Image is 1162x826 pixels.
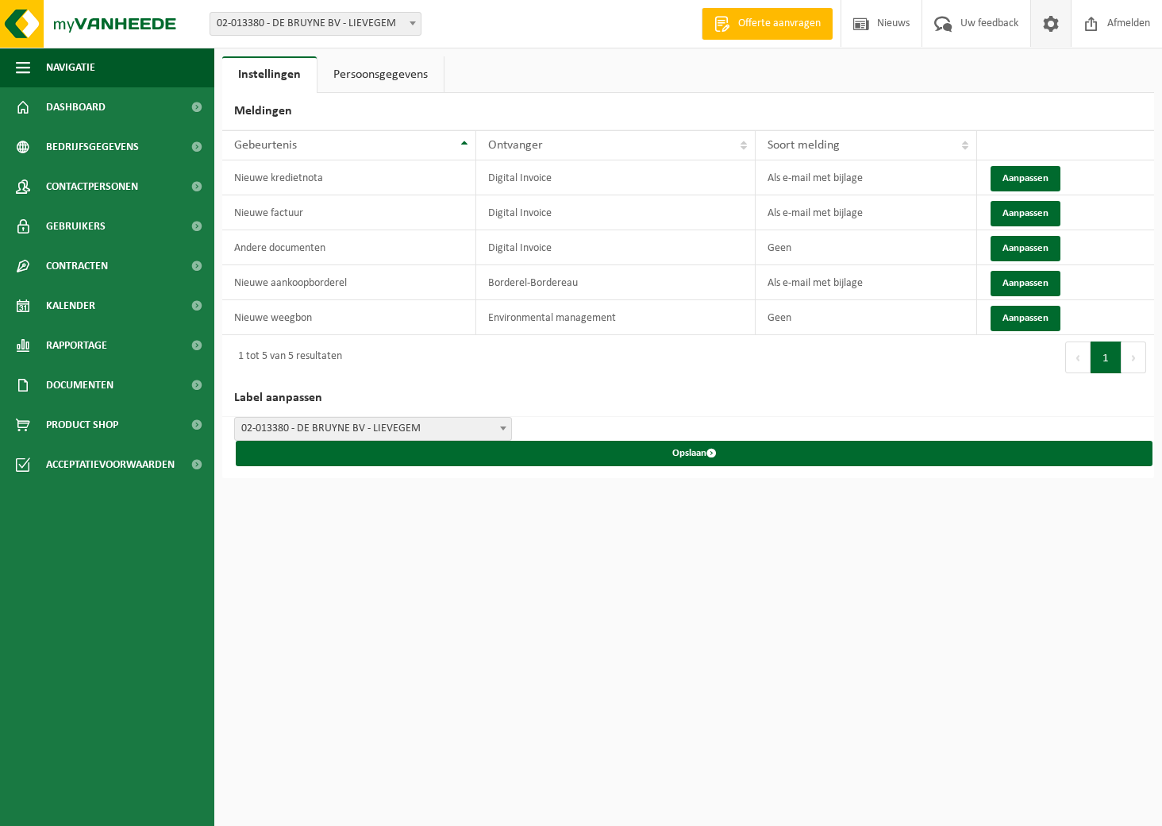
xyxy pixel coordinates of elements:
[734,16,825,32] span: Offerte aanvragen
[756,195,977,230] td: Als e-mail met bijlage
[222,93,1154,130] h2: Meldingen
[1122,342,1146,373] button: Next
[234,139,297,152] span: Gebeurtenis
[768,139,840,152] span: Soort melding
[488,139,543,152] span: Ontvanger
[222,265,476,300] td: Nieuwe aankoopborderel
[46,365,114,405] span: Documenten
[235,418,511,440] span: 02-013380 - DE BRUYNE BV - LIEVEGEM
[991,236,1060,261] button: Aanpassen
[756,300,977,335] td: Geen
[1065,342,1091,373] button: Previous
[1091,342,1122,373] button: 1
[210,12,421,36] span: 02-013380 - DE BRUYNE BV - LIEVEGEM
[234,417,512,441] span: 02-013380 - DE BRUYNE BV - LIEVEGEM
[476,195,756,230] td: Digital Invoice
[756,265,977,300] td: Als e-mail met bijlage
[210,13,421,35] span: 02-013380 - DE BRUYNE BV - LIEVEGEM
[46,206,106,246] span: Gebruikers
[46,87,106,127] span: Dashboard
[46,48,95,87] span: Navigatie
[46,127,139,167] span: Bedrijfsgegevens
[236,441,1152,466] button: Opslaan
[46,286,95,326] span: Kalender
[317,56,444,93] a: Persoonsgegevens
[46,246,108,286] span: Contracten
[756,230,977,265] td: Geen
[991,166,1060,191] button: Aanpassen
[476,160,756,195] td: Digital Invoice
[8,791,265,826] iframe: chat widget
[991,271,1060,296] button: Aanpassen
[991,201,1060,226] button: Aanpassen
[476,230,756,265] td: Digital Invoice
[222,56,317,93] a: Instellingen
[46,405,118,445] span: Product Shop
[46,445,175,484] span: Acceptatievoorwaarden
[222,195,476,230] td: Nieuwe factuur
[991,306,1060,331] button: Aanpassen
[46,326,107,365] span: Rapportage
[476,300,756,335] td: Environmental management
[222,300,476,335] td: Nieuwe weegbon
[702,8,833,40] a: Offerte aanvragen
[230,343,342,372] div: 1 tot 5 van 5 resultaten
[222,380,1154,417] h2: Label aanpassen
[222,160,476,195] td: Nieuwe kredietnota
[476,265,756,300] td: Borderel-Bordereau
[46,167,138,206] span: Contactpersonen
[756,160,977,195] td: Als e-mail met bijlage
[222,230,476,265] td: Andere documenten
